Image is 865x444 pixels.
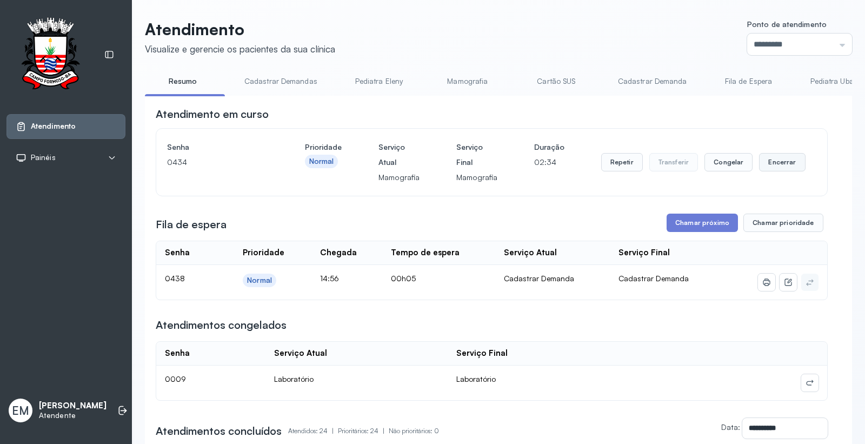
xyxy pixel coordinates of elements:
[320,274,339,283] span: 14:56
[16,121,116,132] a: Atendimento
[288,423,338,439] p: Atendidos: 24
[518,72,594,90] a: Cartão SUS
[11,17,89,92] img: Logotipo do estabelecimento
[601,153,643,171] button: Repetir
[504,274,601,283] div: Cadastrar Demanda
[165,274,185,283] span: 0438
[378,170,420,185] p: Mamografia
[341,72,417,90] a: Pediatra Eleny
[234,72,328,90] a: Cadastrar Demandas
[274,348,327,359] div: Serviço Atual
[456,348,508,359] div: Serviço Final
[165,248,190,258] div: Senha
[391,274,416,283] span: 00h05
[165,374,186,383] span: 0009
[704,153,753,171] button: Congelar
[165,348,190,359] div: Senha
[274,374,439,384] div: Laboratório
[145,43,335,55] div: Visualize e gerencie os pacientes da sua clínica
[618,274,689,283] span: Cadastrar Demanda
[332,427,334,435] span: |
[389,423,439,439] p: Não prioritários: 0
[167,140,268,155] h4: Senha
[378,140,420,170] h4: Serviço Atual
[156,317,287,333] h3: Atendimentos congelados
[145,19,335,39] p: Atendimento
[747,19,827,29] span: Ponto de atendimento
[145,72,221,90] a: Resumo
[338,423,389,439] p: Prioritários: 24
[383,427,384,435] span: |
[156,217,227,232] h3: Fila de espera
[305,140,342,155] h4: Prioridade
[247,276,272,285] div: Normal
[456,140,497,170] h4: Serviço Final
[534,155,564,170] p: 02:34
[156,423,282,439] h3: Atendimentos concluídos
[320,248,357,258] div: Chegada
[721,422,740,432] label: Data:
[649,153,698,171] button: Transferir
[39,401,107,411] p: [PERSON_NAME]
[309,157,334,166] div: Normal
[534,140,564,155] h4: Duração
[391,248,460,258] div: Tempo de espera
[711,72,787,90] a: Fila de Espera
[243,248,284,258] div: Prioridade
[667,214,738,232] button: Chamar próximo
[167,155,268,170] p: 0434
[618,248,670,258] div: Serviço Final
[743,214,823,232] button: Chamar prioridade
[456,374,496,383] span: Laboratório
[504,248,557,258] div: Serviço Atual
[759,153,805,171] button: Encerrar
[456,170,497,185] p: Mamografia
[430,72,505,90] a: Mamografia
[156,107,269,122] h3: Atendimento em curso
[31,153,56,162] span: Painéis
[607,72,698,90] a: Cadastrar Demanda
[39,411,107,420] p: Atendente
[31,122,76,131] span: Atendimento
